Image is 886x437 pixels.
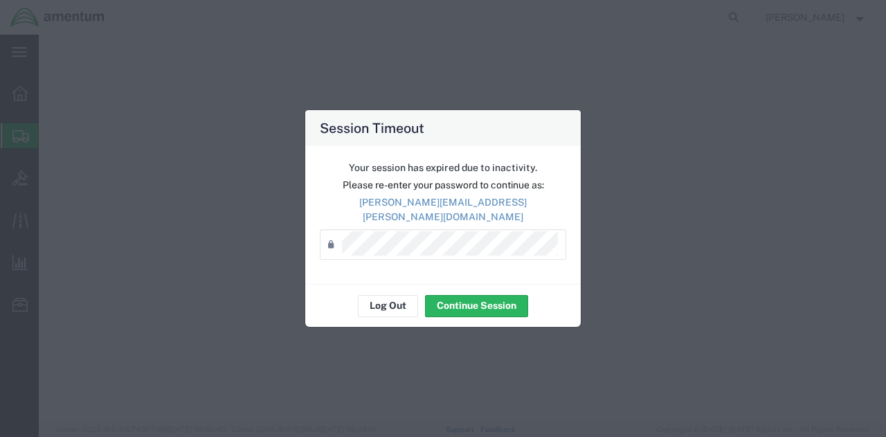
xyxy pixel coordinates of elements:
button: Continue Session [425,295,528,317]
button: Log Out [358,295,418,317]
p: Your session has expired due to inactivity. [320,161,566,175]
h4: Session Timeout [320,118,424,138]
p: [PERSON_NAME][EMAIL_ADDRESS][PERSON_NAME][DOMAIN_NAME] [320,195,566,224]
p: Please re-enter your password to continue as: [320,178,566,193]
